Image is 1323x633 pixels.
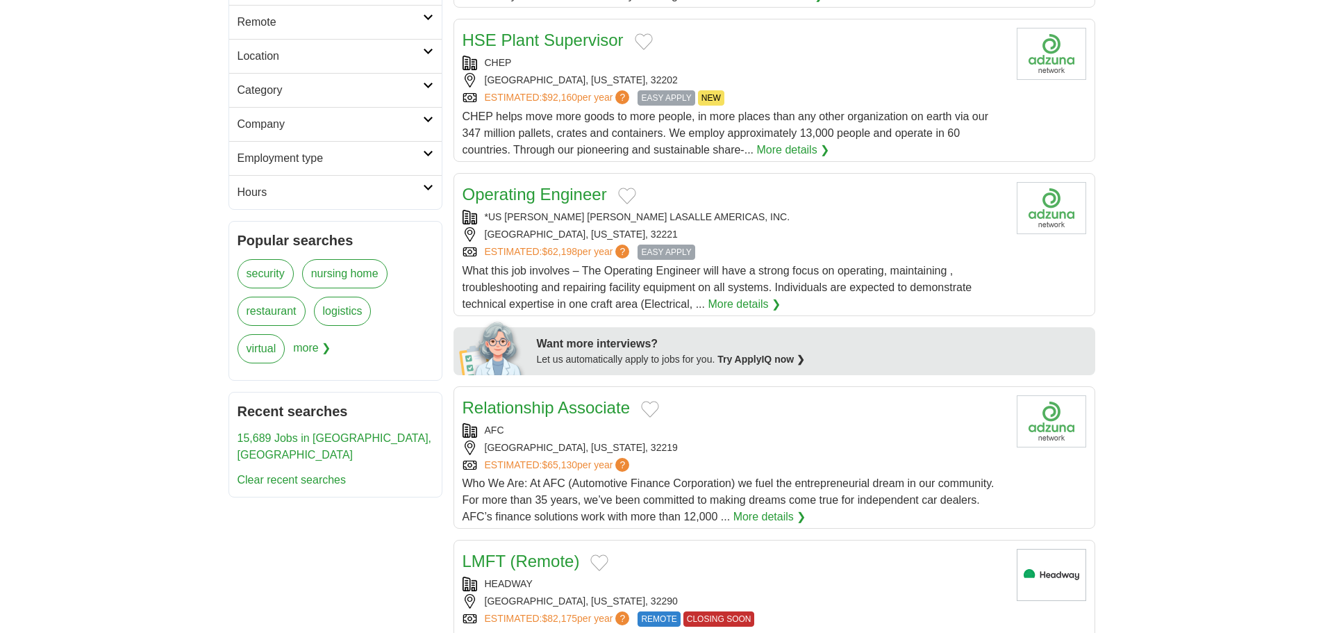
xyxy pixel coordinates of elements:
img: Company logo [1017,28,1086,80]
a: Remote [229,5,442,39]
span: $65,130 [542,459,577,470]
a: More details ❯ [756,142,829,158]
span: EASY APPLY [638,245,694,260]
a: More details ❯ [708,296,781,313]
h2: Company [238,116,423,133]
a: nursing home [302,259,388,288]
img: Company logo [1017,182,1086,234]
a: LMFT (Remote) [463,552,580,570]
a: Clear recent searches [238,474,347,486]
a: Relationship Associate [463,398,630,417]
button: Add to favorite jobs [635,33,653,50]
div: Want more interviews? [537,336,1087,352]
span: ? [615,90,629,104]
a: logistics [314,297,372,326]
h2: Popular searches [238,230,433,251]
div: *US [PERSON_NAME] [PERSON_NAME] LASALLE AMERICAS, INC. [463,210,1006,224]
h2: Location [238,48,423,65]
a: ESTIMATED:$92,160per year? [485,90,633,106]
div: [GEOGRAPHIC_DATA], [US_STATE], 32290 [463,594,1006,609]
h2: Employment type [238,150,423,167]
span: ? [615,245,629,258]
span: ? [615,611,629,625]
span: Who We Are: At AFC (Automotive Finance Corporation) we fuel the entrepreneurial dream in our comm... [463,477,995,523]
span: $62,198 [542,246,577,257]
a: HSE Plant Supervisor [463,31,624,49]
button: Add to favorite jobs [590,554,608,571]
a: Try ApplyIQ now ❯ [717,354,805,365]
a: Operating Engineer [463,185,607,204]
a: Location [229,39,442,73]
span: $92,160 [542,92,577,103]
div: CHEP [463,56,1006,70]
a: Category [229,73,442,107]
img: Company logo [1017,395,1086,447]
h2: Category [238,82,423,99]
span: NEW [698,90,724,106]
a: restaurant [238,297,306,326]
span: ? [615,458,629,472]
span: $82,175 [542,613,577,624]
span: EASY APPLY [638,90,694,106]
img: Headway logo [1017,549,1086,601]
a: Company [229,107,442,141]
h2: Hours [238,184,423,201]
div: [GEOGRAPHIC_DATA], [US_STATE], 32202 [463,73,1006,88]
span: What this job involves – The Operating Engineer will have a strong focus on operating, maintainin... [463,265,972,310]
button: Add to favorite jobs [641,401,659,418]
img: apply-iq-scientist.png [459,320,526,375]
a: ESTIMATED:$65,130per year? [485,458,633,472]
a: Employment type [229,141,442,175]
div: AFC [463,423,1006,438]
h2: Remote [238,14,423,31]
h2: Recent searches [238,401,433,422]
a: More details ❯ [733,509,806,525]
a: ESTIMATED:$82,175per year? [485,611,633,627]
a: 15,689 Jobs in [GEOGRAPHIC_DATA], [GEOGRAPHIC_DATA] [238,432,432,461]
a: HEADWAY [485,578,533,589]
div: Let us automatically apply to jobs for you. [537,352,1087,367]
button: Add to favorite jobs [618,188,636,204]
span: REMOTE [638,611,680,627]
span: CHEP helps move more goods to more people, in more places than any other organization on earth vi... [463,110,988,156]
a: Hours [229,175,442,209]
span: more ❯ [293,334,331,372]
a: security [238,259,294,288]
a: virtual [238,334,285,363]
div: [GEOGRAPHIC_DATA], [US_STATE], 32219 [463,441,1006,455]
span: CLOSING SOON [683,611,755,627]
a: ESTIMATED:$62,198per year? [485,245,633,260]
div: [GEOGRAPHIC_DATA], [US_STATE], 32221 [463,227,1006,242]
